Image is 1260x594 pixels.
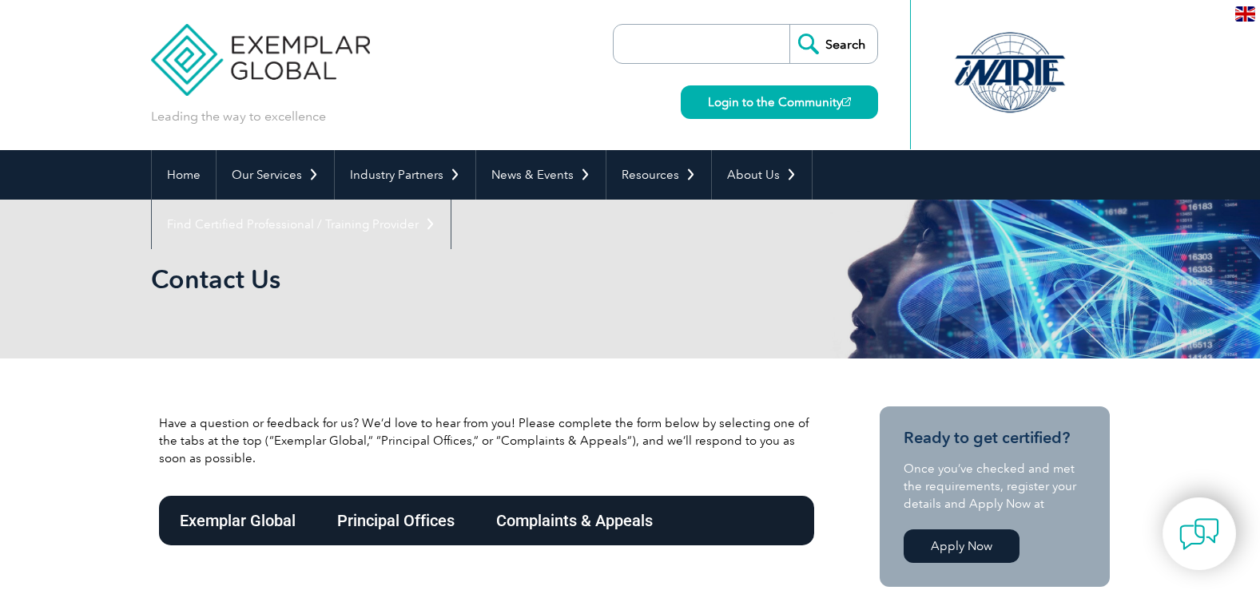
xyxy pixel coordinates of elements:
[475,496,674,545] div: Complaints & Appeals
[159,414,814,467] p: Have a question or feedback for us? We’d love to hear from you! Please complete the form below by...
[152,200,451,249] a: Find Certified Professional / Training Provider
[316,496,475,545] div: Principal Offices
[152,150,216,200] a: Home
[1179,514,1219,554] img: contact-chat.png
[712,150,812,200] a: About Us
[842,97,851,106] img: open_square.png
[904,529,1020,563] a: Apply Now
[159,496,316,545] div: Exemplar Global
[217,150,334,200] a: Our Services
[904,460,1086,513] p: Once you’ve checked and met the requirements, register your details and Apply Now at
[1235,6,1255,22] img: en
[476,150,606,200] a: News & Events
[681,85,878,119] a: Login to the Community
[335,150,475,200] a: Industry Partners
[151,108,326,125] p: Leading the way to excellence
[151,263,765,295] h1: Contact Us
[606,150,711,200] a: Resources
[789,25,877,63] input: Search
[904,428,1086,448] h3: Ready to get certified?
